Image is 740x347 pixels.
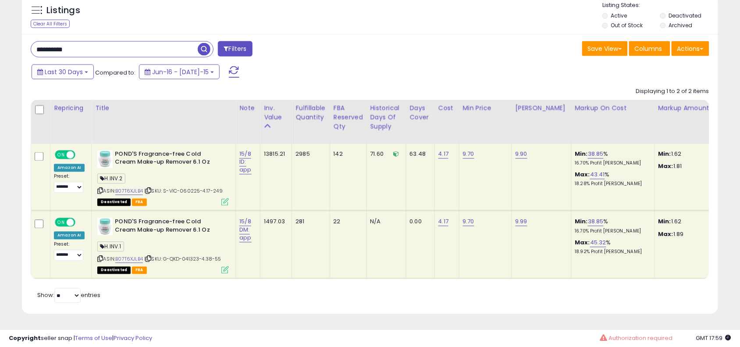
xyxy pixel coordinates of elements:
div: [PERSON_NAME] [516,104,568,113]
span: 2025-08-15 17:59 GMT [696,334,731,342]
a: Terms of Use [75,334,112,342]
div: ASIN: [97,218,229,273]
a: 4.17 [438,150,449,159]
p: 1.89 [658,231,731,239]
span: OFF [74,219,88,226]
span: ON [56,219,67,226]
div: Preset: [54,174,85,193]
span: OFF [74,151,88,158]
th: The percentage added to the cost of goods (COGS) that forms the calculator for Min & Max prices. [571,100,655,144]
span: All listings that are unavailable for purchase on Amazon for any reason other than out-of-stock [97,267,131,274]
button: Actions [672,41,709,56]
span: Jun-16 - [DATE]-15 [152,68,209,76]
div: Historical Days Of Supply [370,104,402,131]
div: 2985 [295,150,323,158]
div: Title [95,104,232,113]
label: Archived [669,21,693,29]
div: Amazon AI [54,232,85,240]
div: Inv. value [264,104,288,122]
p: 1.62 [658,150,731,158]
div: 63.48 [410,150,428,158]
strong: Min: [658,150,672,158]
a: 4.17 [438,218,449,226]
a: 9.70 [463,218,475,226]
div: 71.60 [370,150,399,158]
span: | SKU: S-VIC-060225-4.17-249 [144,188,223,195]
span: Authorization required [609,334,673,342]
span: ON [56,151,67,158]
b: Min: [575,218,588,226]
button: Last 30 Days [32,64,94,79]
img: 31zMRkkq7ZL._SL40_.jpg [97,150,113,168]
p: 18.92% Profit [PERSON_NAME] [575,249,648,255]
button: Jun-16 - [DATE]-15 [139,64,220,79]
div: % [575,218,648,234]
div: seller snap | | [9,334,152,343]
div: 22 [334,218,360,226]
a: 38.85 [588,150,604,159]
b: POND'S Fragrance-free Cold Cream Make-up Remover 6.1 Oz [115,150,221,169]
b: Max: [575,171,591,179]
img: 31zMRkkq7ZL._SL40_.jpg [97,218,113,236]
a: 15/8 DM: app [239,218,251,242]
div: Displaying 1 to 2 of 2 items [636,87,709,96]
span: | SKU: G-QKD-041323-4.38-55 [144,256,221,263]
span: Compared to: [95,68,135,77]
div: Preset: [54,242,85,261]
span: Columns [635,44,662,53]
div: Days Cover [410,104,431,122]
button: Columns [629,41,670,56]
a: 38.85 [588,218,604,226]
div: Amazon AI [54,164,85,172]
a: B07T6XJLB4 [115,256,143,263]
label: Out of Stock [611,21,643,29]
div: Note [239,104,256,113]
strong: Max: [658,230,674,239]
a: Privacy Policy [114,334,152,342]
span: H.INV.1 [97,242,124,252]
div: % [575,171,648,187]
strong: Max: [658,162,674,171]
span: Last 30 Days [45,68,83,76]
label: Deactivated [669,12,702,19]
p: 1.81 [658,163,731,171]
div: 142 [334,150,360,158]
div: % [575,150,648,167]
a: B07T6XJLB4 [115,188,143,195]
a: 45.32 [590,239,606,247]
strong: Copyright [9,334,41,342]
div: Markup on Cost [575,104,651,113]
b: POND'S Fragrance-free Cold Cream Make-up Remover 6.1 Oz [115,218,221,236]
div: Min Price [463,104,508,113]
strong: Min: [658,218,672,226]
p: 16.70% Profit [PERSON_NAME] [575,229,648,235]
div: 13815.21 [264,150,285,158]
p: 1.62 [658,218,731,226]
div: N/A [370,218,399,226]
div: Clear All Filters [31,20,70,28]
p: 16.70% Profit [PERSON_NAME] [575,161,648,167]
div: Repricing [54,104,88,113]
div: 281 [295,218,323,226]
a: 9.99 [516,218,528,226]
a: 9.90 [516,150,528,159]
span: All listings that are unavailable for purchase on Amazon for any reason other than out-of-stock [97,199,131,206]
button: Filters [218,41,252,57]
span: FBA [132,199,147,206]
label: Active [611,12,627,19]
div: Markup Amount [658,104,734,113]
a: 15/8 ID: app [239,150,251,175]
div: % [575,239,648,255]
div: Fulfillable Quantity [295,104,326,122]
div: Cost [438,104,455,113]
div: FBA Reserved Qty [334,104,363,131]
button: Save View [582,41,628,56]
div: 0.00 [410,218,428,226]
p: Listing States: [602,1,718,10]
a: 43.41 [590,171,605,179]
b: Max: [575,239,591,247]
span: FBA [132,267,147,274]
h5: Listings [46,4,80,17]
div: ASIN: [97,150,229,205]
div: 1497.03 [264,218,285,226]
